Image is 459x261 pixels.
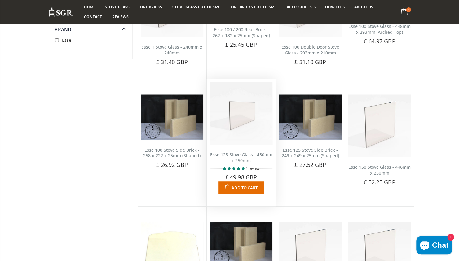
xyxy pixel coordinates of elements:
[210,82,272,145] img: Esse 125 Stove Glass
[62,37,71,43] span: Esse
[294,58,326,66] span: £ 31.10 GBP
[172,4,220,10] span: Stove Glass Cut To Size
[105,4,130,10] span: Stove Glass
[212,27,270,38] a: Esse 100 / 200 Rear Brick - 262 x 182 x 25mm (Shaped)
[348,94,411,157] img: Esse 150 Stove Glass
[282,2,319,12] a: Accessories
[225,41,257,48] span: £ 25.45 GBP
[156,58,188,66] span: £ 31.40 GBP
[108,12,133,22] a: Reviews
[210,152,272,163] a: Esse 125 Stove Glass - 450mm x 250mm
[79,12,107,22] a: Contact
[364,37,395,45] span: £ 64.97 GBP
[141,94,203,140] img: Esse 100 Stove Side Brick
[168,2,225,12] a: Stove Glass Cut To Size
[350,2,378,12] a: About us
[232,185,258,190] span: Add to Cart
[406,7,411,12] span: 0
[414,236,454,256] inbox-online-store-chat: Shopify online store chat
[55,26,71,33] span: Brand
[398,6,411,18] a: 0
[281,44,339,56] a: Esse 100 Double Door Stove Glass - 293mm x 210mm
[294,161,326,168] span: £ 27.52 GBP
[320,2,349,12] a: How To
[286,4,311,10] span: Accessories
[79,2,100,12] a: Home
[140,4,162,10] span: Fire Bricks
[279,94,342,140] img: Esse 125 Stove Side Brick
[84,14,102,20] span: Contact
[141,44,202,56] a: Esse 1 Stove Glass - 240mm x 240mm
[348,23,411,35] a: Esse 100 Stove Glass - 448mm x 293mm (Arched Top)
[112,14,129,20] span: Reviews
[156,161,188,168] span: £ 26.92 GBP
[135,2,167,12] a: Fire Bricks
[225,173,257,181] span: £ 49.98 GBP
[246,166,259,171] span: 1 review
[231,4,276,10] span: Fire Bricks Cut To Size
[348,164,411,176] a: Esse 150 Stove Glass - 446mm x 250mm
[143,147,201,159] a: Esse 100 Stove Side Brick - 258 x 222 x 25mm (Shaped)
[364,178,395,186] span: £ 52.25 GBP
[84,4,95,10] span: Home
[218,181,263,194] button: Add to Cart
[223,166,246,171] span: 5.00 stars
[100,2,134,12] a: Stove Glass
[354,4,373,10] span: About us
[282,147,339,159] a: Esse 125 Stove Side Brick - 249 x 249 x 25mm (Shaped)
[325,4,341,10] span: How To
[48,7,73,17] img: Stove Glass Replacement
[226,2,281,12] a: Fire Bricks Cut To Size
